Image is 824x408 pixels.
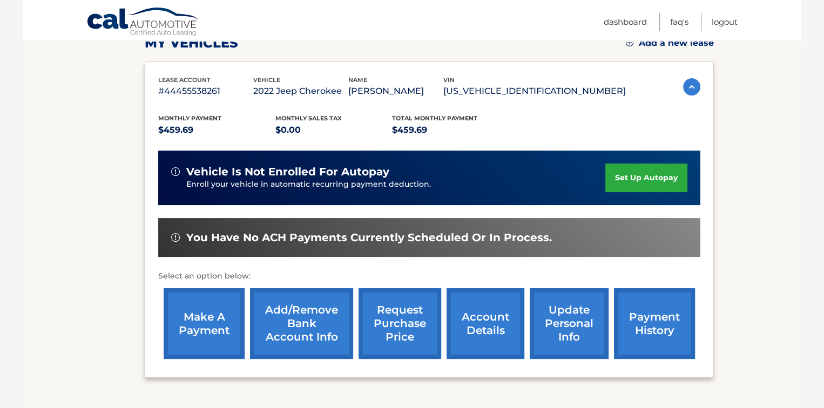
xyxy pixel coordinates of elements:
p: $459.69 [392,123,509,138]
a: Logout [712,13,738,31]
a: account details [447,288,524,359]
p: Enroll your vehicle in automatic recurring payment deduction. [186,179,605,191]
span: vehicle is not enrolled for autopay [186,165,389,179]
a: payment history [614,288,695,359]
a: set up autopay [605,164,687,192]
a: Cal Automotive [86,7,200,38]
span: lease account [158,76,211,84]
p: [US_VEHICLE_IDENTIFICATION_NUMBER] [443,84,626,99]
a: Add/Remove bank account info [250,288,353,359]
p: [PERSON_NAME] [348,84,443,99]
a: FAQ's [670,13,688,31]
a: update personal info [530,288,609,359]
h2: my vehicles [145,35,238,51]
span: vin [443,76,455,84]
p: 2022 Jeep Cherokee [253,84,348,99]
a: Add a new lease [626,38,714,49]
span: Total Monthly Payment [392,114,477,122]
img: alert-white.svg [171,167,180,176]
a: Dashboard [604,13,647,31]
img: alert-white.svg [171,233,180,242]
span: Monthly sales Tax [275,114,342,122]
span: Monthly Payment [158,114,221,122]
p: $0.00 [275,123,393,138]
span: You have no ACH payments currently scheduled or in process. [186,231,552,244]
p: #44455538261 [158,84,253,99]
span: name [348,76,367,84]
a: request purchase price [359,288,441,359]
img: add.svg [626,39,633,46]
span: vehicle [253,76,280,84]
p: Select an option below: [158,270,700,283]
p: $459.69 [158,123,275,138]
a: make a payment [164,288,245,359]
img: accordion-active.svg [683,78,700,96]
